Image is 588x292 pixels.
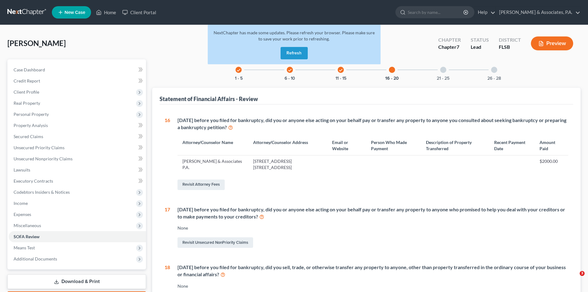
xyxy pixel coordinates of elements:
[14,134,43,139] span: Secured Claims
[285,76,295,81] button: 6 - 10
[438,44,461,51] div: Chapter
[567,271,582,286] iframe: Intercom live chat
[14,123,48,128] span: Property Analysis
[9,164,146,176] a: Lawsuits
[177,155,248,173] td: [PERSON_NAME] & Associates P.A.
[408,6,464,18] input: Search by name...
[9,64,146,75] a: Case Dashboard
[14,67,45,72] span: Case Dashboard
[499,44,521,51] div: FLSB
[248,155,327,173] td: [STREET_ADDRESS] [STREET_ADDRESS]
[9,142,146,153] a: Unsecured Priority Claims
[14,145,65,150] span: Unsecured Priority Claims
[177,237,253,248] a: Revisit Unsecured NonPriority Claims
[177,283,568,289] div: None
[93,7,119,18] a: Home
[248,136,327,155] th: Attorney/Counselor Address
[487,76,501,81] button: 26 - 28
[119,7,159,18] a: Client Portal
[531,36,573,50] button: Preview
[336,76,346,81] button: 11 - 15
[535,155,568,173] td: $2000.00
[496,7,580,18] a: [PERSON_NAME] & Associates, P.A.
[471,44,489,51] div: Lead
[7,274,146,289] a: Download & Print
[14,78,40,83] span: Credit Report
[65,10,85,15] span: New Case
[236,68,241,72] i: check
[177,136,248,155] th: Attorney/Counselor Name
[288,68,292,72] i: check
[9,75,146,87] a: Credit Report
[177,180,225,190] a: Revisit Attorney Fees
[7,39,66,48] span: [PERSON_NAME]
[535,136,568,155] th: Amount Paid
[9,120,146,131] a: Property Analysis
[499,36,521,44] div: District
[14,189,70,195] span: Codebtors Insiders & Notices
[14,201,28,206] span: Income
[235,76,243,81] button: 1 - 5
[14,212,31,217] span: Expenses
[177,117,568,131] div: [DATE] before you filed for bankruptcy, did you or anyone else acting on your behalf pay or trans...
[421,136,489,155] th: Description of Property Transferred
[9,231,146,242] a: SOFA Review
[437,76,449,81] button: 21 - 25
[14,234,40,239] span: SOFA Review
[14,245,35,250] span: Means Test
[14,223,41,228] span: Miscellaneous
[580,271,585,276] span: 3
[9,153,146,164] a: Unsecured Nonpriority Claims
[14,156,73,161] span: Unsecured Nonpriority Claims
[9,176,146,187] a: Executory Contracts
[489,136,535,155] th: Recent Payment Date
[14,256,57,261] span: Additional Documents
[471,36,489,44] div: Status
[14,89,39,95] span: Client Profile
[14,100,40,106] span: Real Property
[438,36,461,44] div: Chapter
[366,136,421,155] th: Person Who Made Payment
[327,136,366,155] th: Email or Website
[14,167,30,172] span: Lawsuits
[165,206,170,249] div: 17
[177,225,568,231] div: None
[9,131,146,142] a: Secured Claims
[475,7,495,18] a: Help
[385,76,399,81] button: 16 - 20
[339,68,343,72] i: check
[457,44,459,50] span: 7
[165,117,170,191] div: 16
[14,112,49,117] span: Personal Property
[281,47,308,59] button: Refresh
[14,178,53,184] span: Executory Contracts
[160,95,258,103] div: Statement of Financial Affairs - Review
[177,206,568,220] div: [DATE] before you filed for bankruptcy, did you or anyone else acting on your behalf pay or trans...
[214,30,375,41] span: NextChapter has made some updates. Please refresh your browser. Please make sure to save your wor...
[177,264,568,278] div: [DATE] before you filed for bankruptcy, did you sell, trade, or otherwise transfer any property t...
